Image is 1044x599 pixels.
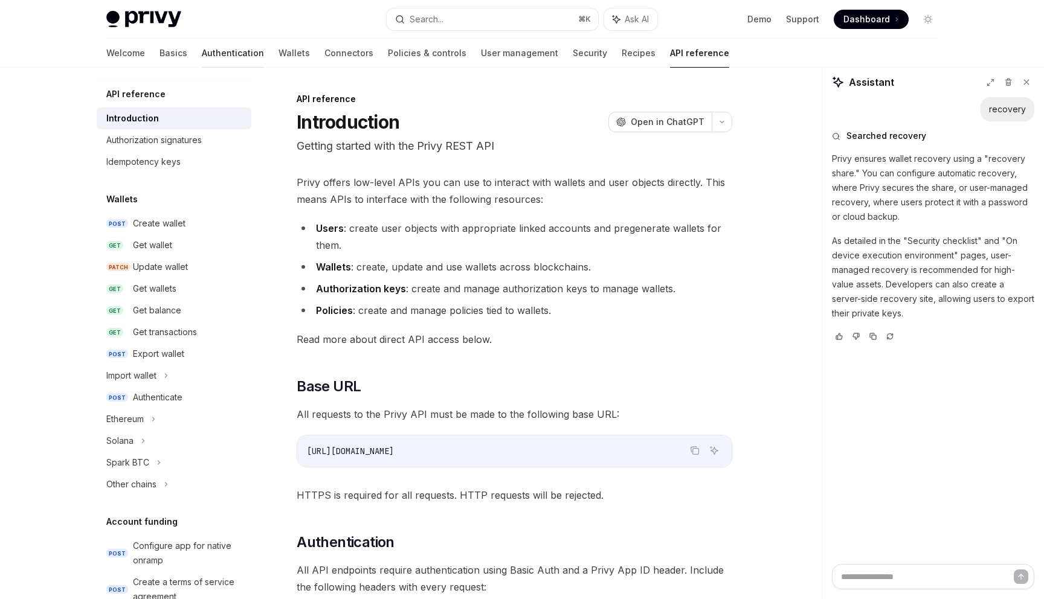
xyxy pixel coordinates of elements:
strong: Authorization keys [316,283,406,295]
a: Support [786,13,819,25]
p: Privy ensures wallet recovery using a "recovery share." You can configure automatic recovery, whe... [832,152,1034,224]
a: POSTConfigure app for native onramp [97,535,251,571]
strong: Wallets [316,261,351,273]
a: PATCHUpdate wallet [97,256,251,278]
div: Get transactions [133,325,197,339]
a: Wallets [279,39,310,68]
span: Open in ChatGPT [631,116,704,128]
div: Get wallets [133,281,176,296]
div: Ethereum [106,412,144,426]
div: Export wallet [133,347,184,361]
span: POST [106,549,128,558]
a: Policies & controls [388,39,466,68]
button: Ask AI [706,443,722,458]
div: Introduction [106,111,159,126]
p: As detailed in the "Security checklist" and "On device execution environment" pages, user-managed... [832,234,1034,321]
span: POST [106,585,128,594]
a: GETGet wallet [97,234,251,256]
div: Authorization signatures [106,133,202,147]
a: GETGet wallets [97,278,251,299]
a: POSTCreate wallet [97,213,251,234]
span: All requests to the Privy API must be made to the following base URL: [297,406,732,423]
span: Searched recovery [846,130,926,142]
button: Open in ChatGPT [608,112,712,132]
button: Ask AI [604,8,657,30]
a: Idempotency keys [97,151,251,173]
span: GET [106,284,123,293]
li: : create user objects with appropriate linked accounts and pregenerate wallets for them. [297,220,732,254]
span: Assistant [849,75,894,89]
div: Idempotency keys [106,155,181,169]
div: Get wallet [133,238,172,252]
a: POSTExport wallet [97,343,251,365]
span: GET [106,328,123,337]
a: Security [573,39,607,68]
strong: Users [316,222,344,234]
button: Searched recovery [832,130,1034,142]
div: Configure app for native onramp [133,539,244,568]
span: GET [106,306,123,315]
button: Copy the contents from the code block [687,443,703,458]
span: POST [106,393,128,402]
span: PATCH [106,263,130,272]
span: ⌘ K [578,14,591,24]
span: Privy offers low-level APIs you can use to interact with wallets and user objects directly. This ... [297,174,732,208]
h5: API reference [106,87,166,101]
a: Connectors [324,39,373,68]
li: : create, update and use wallets across blockchains. [297,258,732,275]
button: Send message [1014,569,1028,584]
div: Authenticate [133,390,182,405]
span: POST [106,219,128,228]
div: recovery [989,103,1026,115]
a: API reference [670,39,729,68]
div: Import wallet [106,368,156,383]
div: Solana [106,434,134,448]
span: Base URL [297,377,361,396]
div: API reference [297,93,732,105]
span: GET [106,241,123,250]
a: Authorization signatures [97,129,251,151]
div: Get balance [133,303,181,318]
div: Search... [410,12,443,27]
h1: Introduction [297,111,399,133]
span: Authentication [297,533,395,552]
a: Demo [747,13,772,25]
li: : create and manage policies tied to wallets. [297,302,732,319]
a: Authentication [202,39,264,68]
a: Basics [159,39,187,68]
img: light logo [106,11,181,28]
a: Introduction [97,107,251,129]
p: Getting started with the Privy REST API [297,138,732,155]
span: HTTPS is required for all requests. HTTP requests will be rejected. [297,487,732,504]
strong: Policies [316,304,353,316]
li: : create and manage authorization keys to manage wallets. [297,280,732,297]
span: [URL][DOMAIN_NAME] [307,446,394,456]
h5: Wallets [106,192,138,207]
span: POST [106,350,128,359]
span: Read more about direct API access below. [297,331,732,348]
span: All API endpoints require authentication using Basic Auth and a Privy App ID header. Include the ... [297,562,732,595]
button: Search...⌘K [387,8,598,30]
a: Dashboard [834,10,909,29]
div: Other chains [106,477,156,492]
a: GETGet balance [97,299,251,321]
div: Update wallet [133,260,188,274]
a: Recipes [622,39,656,68]
a: GETGet transactions [97,321,251,343]
button: Toggle dark mode [918,10,938,29]
div: Create wallet [133,216,185,231]
span: Dashboard [843,13,890,25]
h5: Account funding [106,514,178,529]
a: POSTAuthenticate [97,386,251,408]
div: Spark BTC [106,455,149,470]
a: Welcome [106,39,145,68]
a: User management [481,39,558,68]
span: Ask AI [625,13,649,25]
